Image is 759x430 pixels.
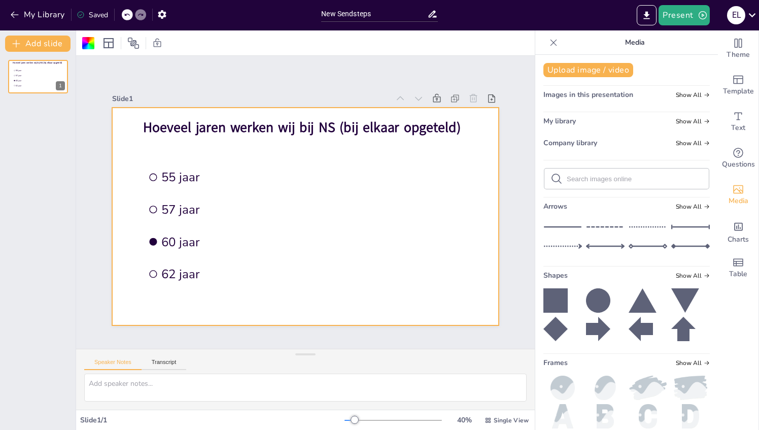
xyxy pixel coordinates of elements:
div: Slide 1 / 1 [80,415,344,425]
span: 57 jaar [16,75,64,77]
span: 55 jaar [161,169,473,185]
div: Layout [100,35,117,51]
div: E L [727,6,745,24]
img: d.png [671,404,710,428]
button: My Library [8,7,69,23]
span: Show all [676,359,710,367]
button: Export to PowerPoint [637,5,657,25]
span: Table [729,269,747,280]
span: 62 jaar [161,266,473,282]
span: Show all [676,91,710,98]
span: Hoeveel jaren werken wij bij NS (bij elkaar opgeteld) [13,61,62,64]
button: Present [659,5,709,25]
span: Media [729,195,748,207]
span: 57 jaar [161,202,473,218]
div: Change the overall theme [718,30,758,67]
span: 62 jaar [16,84,64,87]
img: ball.png [543,376,582,400]
div: 1 [56,81,65,90]
img: b.png [586,404,625,428]
img: oval.png [586,376,625,400]
button: Speaker Notes [84,359,142,370]
div: Add text boxes [718,104,758,140]
img: a.png [543,404,582,428]
span: Company library [543,138,597,148]
div: Add images, graphics, shapes or video [718,177,758,213]
div: Add charts and graphs [718,213,758,250]
span: My library [543,116,576,126]
span: 60 jaar [161,234,473,250]
button: Add slide [5,36,71,52]
span: Theme [727,49,750,60]
span: Arrows [543,202,567,211]
span: Template [723,86,754,97]
span: Shapes [543,271,568,280]
div: 40 % [452,415,476,425]
img: c.png [629,404,667,428]
span: Charts [728,234,749,245]
div: Slide 1 [112,94,389,104]
div: Get real-time input from your audience [718,140,758,177]
span: Images in this presentation [543,90,633,100]
div: Add a table [718,250,758,286]
span: Hoeveel jaren werken wij bij NS (bij elkaar opgeteld) [143,118,461,137]
div: Add ready made slides [718,67,758,104]
span: Text [731,122,745,134]
p: Media [562,30,708,55]
button: E L [727,5,745,25]
span: 55 jaar [16,70,64,72]
span: Questions [722,159,755,170]
span: Frames [543,358,568,368]
span: 60 jaar [16,79,64,82]
span: Show all [676,118,710,125]
div: Hoeveel jaren werken wij bij NS (bij elkaar opgeteld)55 jaar57 jaar60 jaar62 jaar1 [8,60,68,93]
span: Position [127,37,140,49]
span: Single View [494,416,529,424]
input: Search images online [567,175,703,183]
img: paint2.png [629,376,667,400]
span: Show all [676,140,710,147]
div: Saved [77,10,108,20]
span: Show all [676,272,710,279]
button: Transcript [142,359,187,370]
img: paint.png [671,376,710,400]
input: Insert title [321,7,427,21]
button: Upload image / video [543,63,633,77]
span: Show all [676,203,710,210]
